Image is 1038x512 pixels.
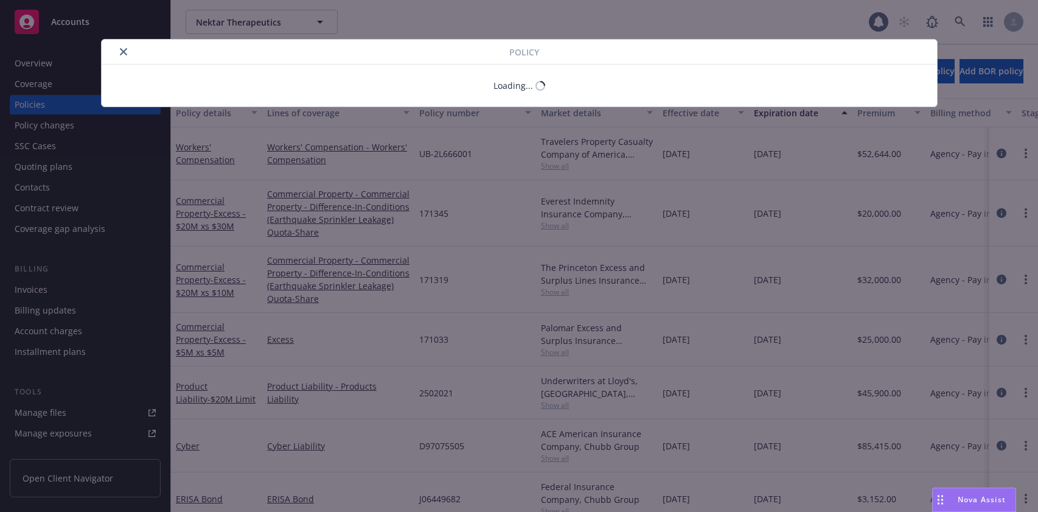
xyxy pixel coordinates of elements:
[933,488,948,511] div: Drag to move
[958,494,1006,505] span: Nova Assist
[932,488,1016,512] button: Nova Assist
[116,44,131,59] button: close
[493,79,533,92] div: Loading...
[509,46,539,58] span: Policy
